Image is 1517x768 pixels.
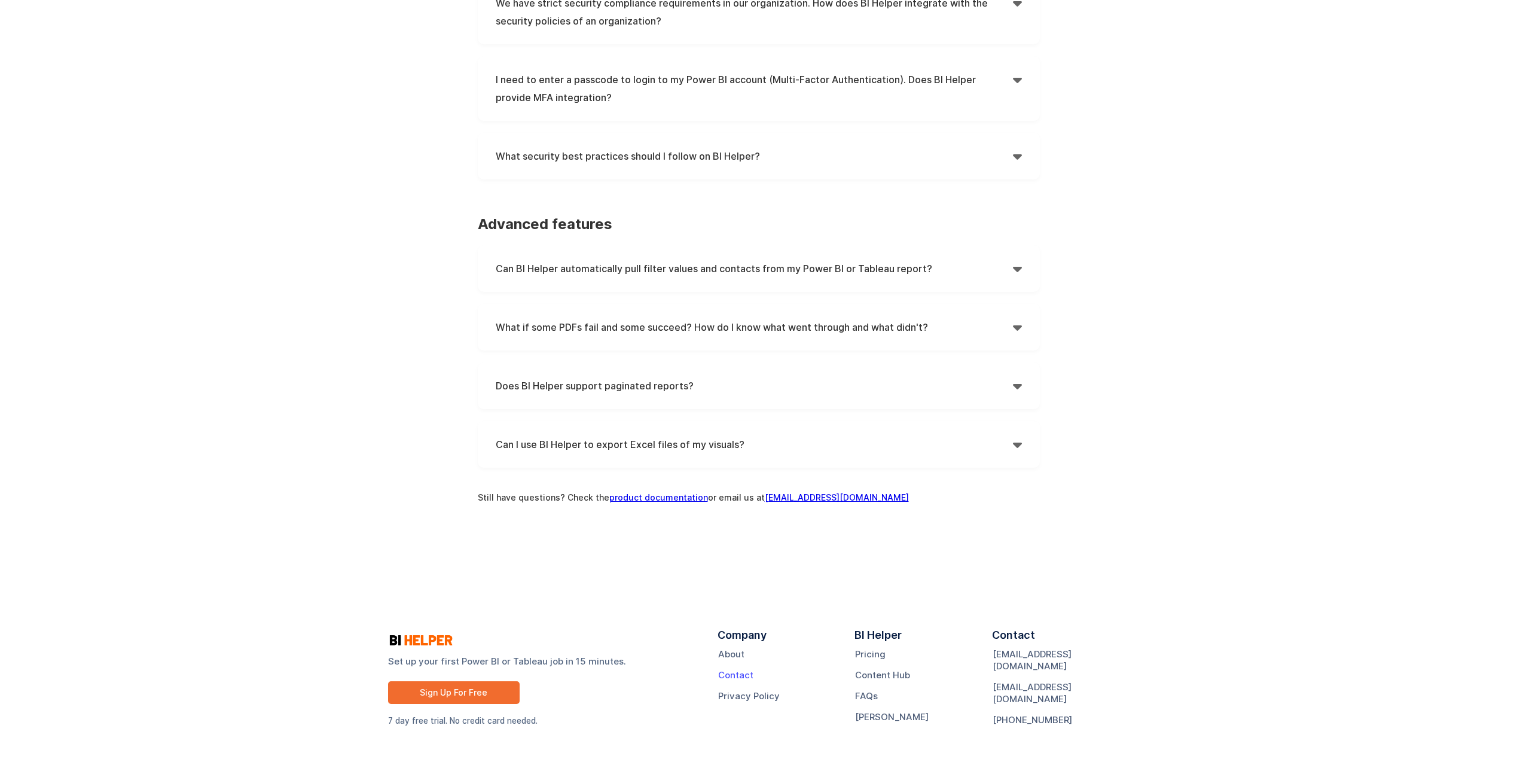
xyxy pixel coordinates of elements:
a: product documentation [609,492,708,502]
a: Content Hub [855,669,910,681]
div:  [1013,377,1022,395]
a: About [718,648,744,660]
a: Privacy Policy [718,690,780,702]
h4: What security best practices should I follow on BI Helper? [496,147,1013,165]
sub: 7 day free trial. No credit card needed. [388,716,538,726]
a: [EMAIL_ADDRESS][DOMAIN_NAME] [765,492,909,502]
h4: Can I use BI Helper to export Excel files of my visuals? [496,435,1013,453]
div:  [1013,318,1022,336]
a: Sign Up For Free [388,681,520,704]
a: [EMAIL_ADDRESS][DOMAIN_NAME] [993,648,1130,672]
div: Company [718,629,767,648]
div: Still have questions? Check the or email us at [478,492,1040,504]
a: [EMAIL_ADDRESS][DOMAIN_NAME] [993,681,1130,705]
strong: Set up your first Power BI or Tableau job in 15 minutes. [388,655,694,668]
div:  [1013,147,1022,165]
h4: I need to enter a passcode to login to my Power BI account (Multi-Factor Authentication). Does BI... [496,71,1013,106]
img: logo [388,633,454,647]
a: FAQs [855,690,878,702]
h4: Does BI Helper support paginated reports? [496,377,1013,395]
h4: What if some PDFs fail and some succeed? How do I know what went through and what didn't? [496,318,1013,336]
a: Contact [718,669,753,681]
div: BI Helper [854,629,902,648]
div:  [1013,260,1022,278]
h4: Can BI Helper automatically pull filter values and contacts from my Power BI or Tableau report? [496,260,1013,278]
a: [PHONE_NUMBER] [993,714,1072,726]
a: [PERSON_NAME] [855,711,929,723]
div:  [1013,435,1022,453]
div:  [1013,71,1022,89]
a: Pricing [855,648,886,660]
h3: Advanced features [478,215,1040,233]
div: Contact [992,629,1035,648]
